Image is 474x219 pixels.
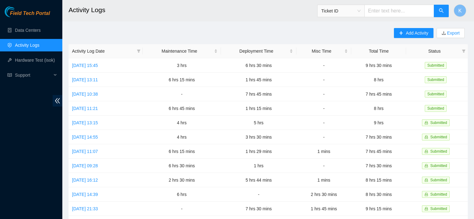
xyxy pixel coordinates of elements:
[409,48,459,55] span: Status
[15,69,52,81] span: Support
[351,101,406,116] td: 8 hrs
[351,187,406,202] td: 8 hrs 30 mins
[53,95,62,107] span: double-left
[143,58,221,73] td: 3 hrs
[143,130,221,144] td: 4 hrs
[143,173,221,187] td: 2 hrs 30 mins
[72,192,98,197] a: [DATE] 14:39
[72,163,98,168] a: [DATE] 09:28
[137,49,141,53] span: filter
[296,58,351,73] td: -
[446,31,460,36] a: Export
[351,173,406,187] td: 8 hrs 15 mins
[351,159,406,173] td: 7 hrs 30 mins
[143,101,221,116] td: 6 hrs 45 mins
[458,7,462,15] span: K
[351,87,406,101] td: 7 hrs 45 mins
[143,73,221,87] td: 6 hrs 15 mins
[72,178,98,183] a: [DATE] 16:12
[351,144,406,159] td: 7 hrs 45 mins
[15,28,41,33] a: Data Centers
[434,5,449,17] button: search
[221,58,296,73] td: 6 hrs 30 mins
[5,6,31,17] img: Akamai Technologies
[72,135,98,140] a: [DATE] 14:55
[10,11,50,17] span: Field Tech Portal
[351,116,406,130] td: 9 hrs
[296,87,351,101] td: -
[296,101,351,116] td: -
[425,62,447,69] span: Submitted
[364,5,434,17] input: Enter text here...
[72,149,98,154] a: [DATE] 11:07
[430,192,447,197] span: Submitted
[143,87,221,101] td: -
[72,106,98,111] a: [DATE] 11:21
[72,206,98,211] a: [DATE] 21:33
[296,73,351,87] td: -
[442,31,446,36] span: download
[221,144,296,159] td: 1 hrs 29 mins
[399,31,403,36] span: plus
[136,46,142,56] span: filter
[321,6,361,16] span: Ticket ID
[296,130,351,144] td: -
[72,120,98,125] a: [DATE] 13:15
[296,173,351,187] td: 1 mins
[296,202,351,216] td: 1 hrs 45 mins
[430,149,447,154] span: Submitted
[143,202,221,216] td: -
[351,73,406,87] td: 8 hrs
[221,202,296,216] td: 7 hrs 30 mins
[296,187,351,202] td: 2 hrs 30 mins
[425,91,447,98] span: Submitted
[15,43,40,48] a: Activity Logs
[351,58,406,73] td: 9 hrs 30 mins
[221,130,296,144] td: 3 hrs 30 mins
[424,135,428,139] span: lock
[424,178,428,182] span: lock
[296,116,351,130] td: -
[351,202,406,216] td: 9 hrs 15 mins
[5,11,50,19] a: Akamai TechnologiesField Tech Portal
[143,159,221,173] td: 6 hrs 30 mins
[221,116,296,130] td: 5 hrs
[430,207,447,211] span: Submitted
[394,28,433,38] button: plusAdd Activity
[296,159,351,173] td: -
[430,121,447,125] span: Submitted
[221,159,296,173] td: 1 hrs
[72,63,98,68] a: [DATE] 15:45
[424,164,428,168] span: lock
[143,116,221,130] td: 4 hrs
[454,4,466,17] button: K
[424,207,428,211] span: lock
[221,187,296,202] td: -
[72,48,134,55] span: Activity Log Date
[424,121,428,125] span: lock
[351,44,406,58] th: Total Time
[7,73,12,77] span: read
[221,73,296,87] td: 1 hrs 45 mins
[439,8,444,14] span: search
[462,49,466,53] span: filter
[72,77,98,82] a: [DATE] 13:11
[424,150,428,153] span: lock
[461,46,467,56] span: filter
[143,144,221,159] td: 6 hrs 15 mins
[430,164,447,168] span: Submitted
[430,178,447,182] span: Submitted
[72,92,98,97] a: [DATE] 10:38
[430,135,447,139] span: Submitted
[15,58,55,63] a: Hardware Test (isok)
[221,173,296,187] td: 5 hrs 44 mins
[221,101,296,116] td: 1 hrs 15 mins
[221,87,296,101] td: 7 hrs 45 mins
[406,30,428,36] span: Add Activity
[143,187,221,202] td: 6 hrs
[351,130,406,144] td: 7 hrs 30 mins
[425,76,447,83] span: Submitted
[424,193,428,196] span: lock
[296,144,351,159] td: 1 mins
[425,105,447,112] span: Submitted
